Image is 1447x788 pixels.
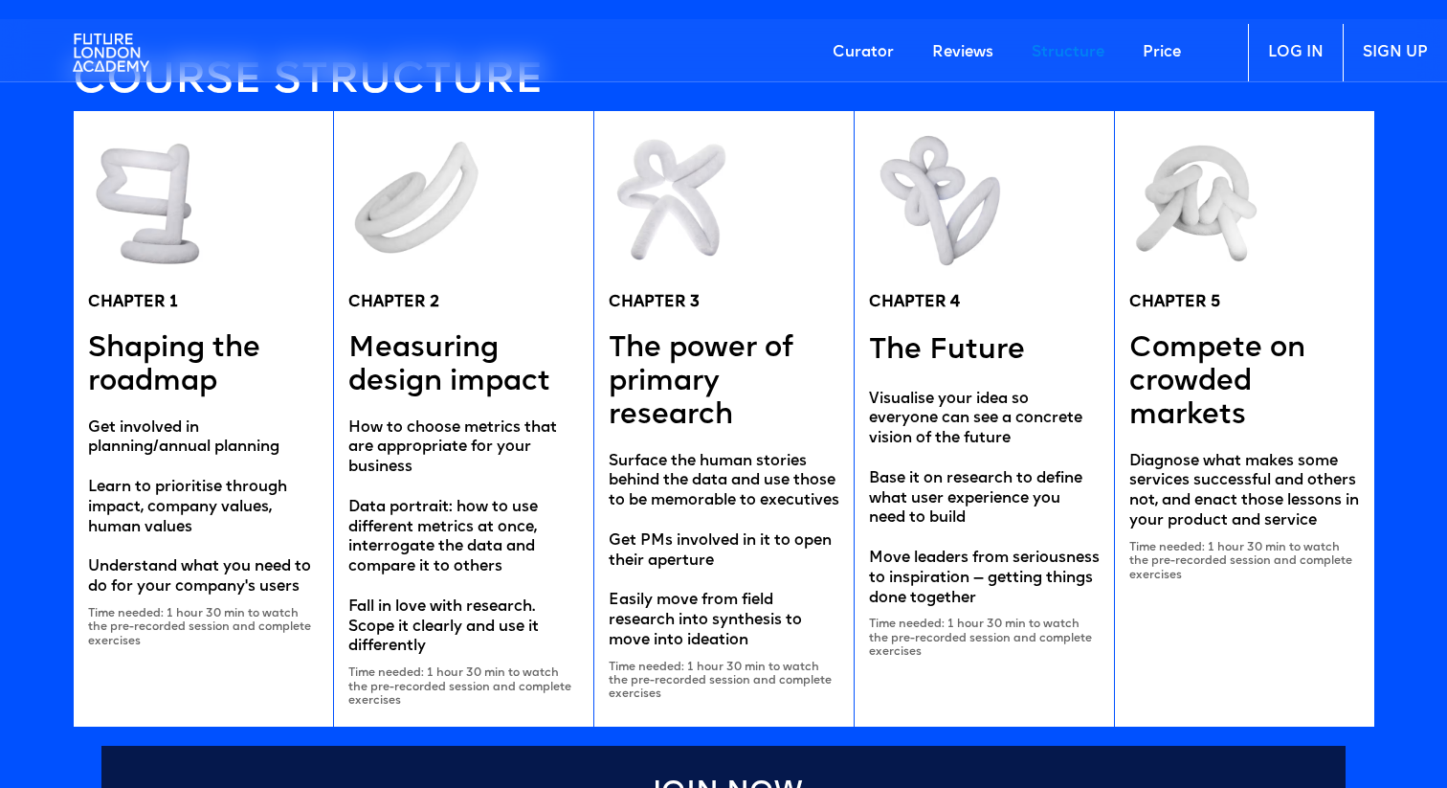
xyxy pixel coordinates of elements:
[73,62,1375,101] h4: Course STRUCTURE
[913,24,1013,81] a: Reviews
[1129,452,1360,531] div: Diagnose what makes some services successful and others not, and enact those lessons in your prod...
[609,293,700,313] h5: CHAPTER 3
[1248,24,1343,81] a: LOG IN
[609,452,839,651] div: Surface the human stories behind the data and use those to be memorable to executives Get PMs inv...
[1129,541,1360,582] div: Time needed: 1 hour 30 min to watch the pre-recorded session and complete exercises
[1129,332,1360,433] h5: Compete on crowded markets
[1129,293,1220,313] h5: CHAPTER 5
[348,418,579,658] div: How to choose metrics that are appropriate for your business Data portrait: how to use different ...
[1124,24,1200,81] a: Price
[1013,24,1124,81] a: Structure
[869,390,1100,609] div: Visualise your idea so everyone can see a concrete vision of the future Base it on research to de...
[869,332,1025,371] h5: The Future
[88,418,319,597] div: Get involved in planning/annual planning Learn to prioritise through impact, company values, huma...
[88,607,319,648] div: Time needed: 1 hour 30 min to watch the pre-recorded session and complete exercises
[348,293,439,313] h5: CHAPTER 2
[88,332,319,399] h5: Shaping the roadmap
[348,332,579,399] h5: Measuring design impact
[88,293,178,313] h5: CHAPTER 1
[869,293,960,313] h5: CHAPTER 4
[1343,24,1447,81] a: SIGN UP
[869,618,1100,659] div: Time needed: 1 hour 30 min to watch the pre-recorded session and complete exercises
[609,332,839,433] h5: The power of primary research
[348,666,579,708] div: Time needed: 1 hour 30 min to watch the pre-recorded session and complete exercises
[813,24,913,81] a: Curator
[609,661,839,702] div: Time needed: 1 hour 30 min to watch the pre-recorded session and complete exercises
